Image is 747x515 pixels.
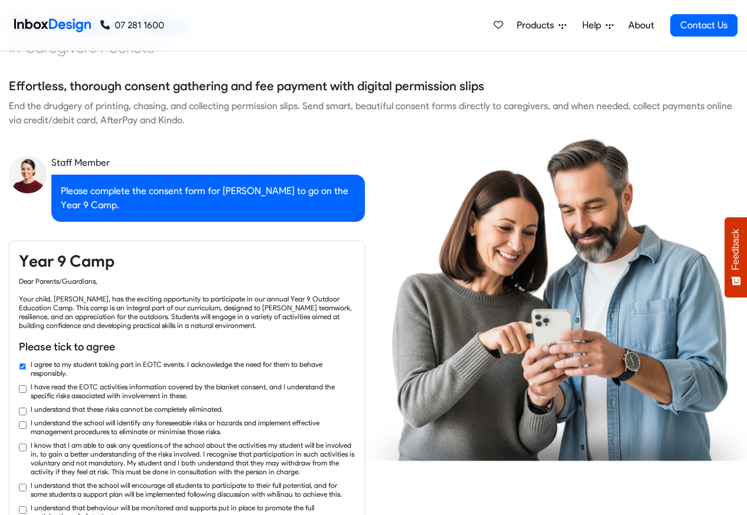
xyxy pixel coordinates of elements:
span: Products [517,18,559,32]
button: Feedback - Show survey [725,217,747,297]
span: Feedback [730,229,741,270]
label: I agree to my student taking part in EOTC events. I acknowledge the need for them to behave respo... [31,360,355,378]
a: Contact Us [670,14,738,37]
label: I know that I am able to ask any questions of the school about the activities my student will be ... [31,441,355,476]
a: Help [578,14,618,37]
div: Dear Parents/Guardians, Your child, [PERSON_NAME], has the exciting opportunity to participate in... [19,277,355,330]
h6: Please tick to agree [19,339,355,355]
label: I have read the EOTC activities information covered by the blanket consent, and I understand the ... [31,382,355,400]
label: I understand that the school will encourage all students to participate to their full potential, ... [31,481,355,498]
a: Products [512,14,571,37]
h5: Effortless, thorough consent gathering and fee payment with digital permission slips [9,77,484,95]
a: About [625,14,657,37]
img: staff_avatar.png [9,156,47,193]
div: End the drudgery of printing, chasing, and collecting permission slips. Send smart, beautiful con... [9,99,738,127]
span: Help [582,18,606,32]
label: I understand that these risks cannot be completely eliminated. [31,405,223,414]
a: 07 281 1600 [100,18,164,32]
div: Please complete the consent form for [PERSON_NAME] to go on the Year 9 Camp. [51,175,365,222]
div: Staff Member [51,156,365,170]
h4: Year 9 Camp [19,251,355,272]
label: I understand the school will identify any foreseeable risks or hazards and implement effective ma... [31,418,355,436]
